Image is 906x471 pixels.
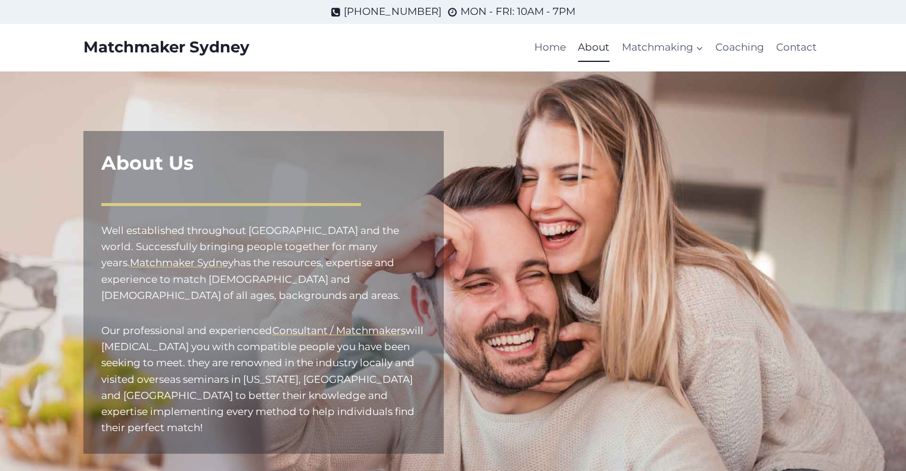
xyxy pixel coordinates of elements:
a: Contact [770,33,823,62]
p: has the resources, expertise and experience to match [DEMOGRAPHIC_DATA] and [DEMOGRAPHIC_DATA] of... [101,223,426,304]
a: [PHONE_NUMBER] [331,4,441,20]
a: Home [528,33,572,62]
a: Matchmaker Sydney [130,257,233,269]
span: MON - FRI: 10AM - 7PM [460,4,575,20]
a: Matchmaking [615,33,709,62]
a: Coaching [709,33,770,62]
mark: Well established throughout [GEOGRAPHIC_DATA] and the world. Successfully bringing people togethe... [101,224,399,269]
h1: About Us [101,149,426,177]
nav: Primary Navigation [528,33,823,62]
a: Matchmaker Sydney [83,38,250,57]
span: Matchmaking [622,39,703,55]
span: [PHONE_NUMBER] [344,4,441,20]
a: About [572,33,615,62]
a: Consultant / Matchmakers [272,325,406,336]
p: Our professional and experienced will [MEDICAL_DATA] you with compatible people you have been see... [101,323,426,436]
